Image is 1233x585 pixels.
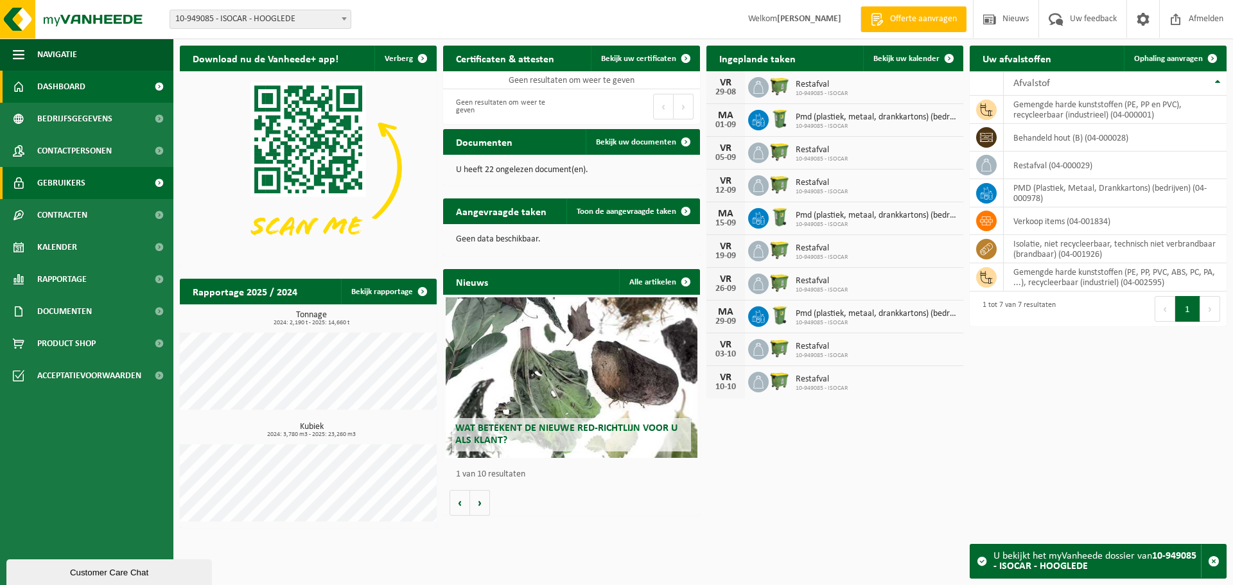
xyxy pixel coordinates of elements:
[1013,78,1050,89] span: Afvalstof
[1004,179,1227,207] td: PMD (Plastiek, Metaal, Drankkartons) (bedrijven) (04-000978)
[596,138,676,146] span: Bekijk uw documenten
[37,71,85,103] span: Dashboard
[6,557,214,585] iframe: chat widget
[713,383,739,392] div: 10-10
[713,317,739,326] div: 29-09
[456,166,687,175] p: U heeft 22 ongelezen document(en).
[713,274,739,284] div: VR
[796,309,957,319] span: Pmd (plastiek, metaal, drankkartons) (bedrijven)
[713,110,739,121] div: MA
[713,252,739,261] div: 19-09
[186,432,437,438] span: 2024: 3,780 m3 - 2025: 23,260 m3
[1004,235,1227,263] td: isolatie, niet recycleerbaar, technisch niet verbrandbaar (brandbaar) (04-001926)
[455,423,678,446] span: Wat betekent de nieuwe RED-richtlijn voor u als klant?
[601,55,676,63] span: Bekijk uw certificaten
[713,78,739,88] div: VR
[443,71,700,89] td: Geen resultaten om weer te geven
[180,46,351,71] h2: Download nu de Vanheede+ app!
[446,297,697,458] a: Wat betekent de nieuwe RED-richtlijn voor u als klant?
[456,235,687,244] p: Geen data beschikbaar.
[713,372,739,383] div: VR
[37,103,112,135] span: Bedrijfsgegevens
[37,263,87,295] span: Rapportage
[769,239,791,261] img: WB-1100-HPE-GN-50
[769,75,791,97] img: WB-1100-HPE-GN-50
[586,129,699,155] a: Bekijk uw documenten
[796,145,848,155] span: Restafval
[374,46,435,71] button: Verberg
[873,55,940,63] span: Bekijk uw kalender
[443,198,559,223] h2: Aangevraagde taken
[37,360,141,392] span: Acceptatievoorwaarden
[37,199,87,231] span: Contracten
[577,207,676,216] span: Toon de aangevraagde taken
[970,46,1064,71] h2: Uw afvalstoffen
[796,276,848,286] span: Restafval
[777,14,841,24] strong: [PERSON_NAME]
[976,295,1056,323] div: 1 tot 7 van 7 resultaten
[796,155,848,163] span: 10-949085 - ISOCAR
[1004,124,1227,152] td: behandeld hout (B) (04-000028)
[1124,46,1225,71] a: Ophaling aanvragen
[796,342,848,352] span: Restafval
[1004,96,1227,124] td: gemengde harde kunststoffen (PE, PP en PVC), recycleerbaar (industrieel) (04-000001)
[450,490,470,516] button: Vorige
[713,209,739,219] div: MA
[796,243,848,254] span: Restafval
[186,423,437,438] h3: Kubiek
[713,284,739,293] div: 26-09
[796,80,848,90] span: Restafval
[769,206,791,228] img: WB-0240-HPE-GN-50
[170,10,351,28] span: 10-949085 - ISOCAR - HOOGLEDE
[443,46,567,71] h2: Certificaten & attesten
[713,241,739,252] div: VR
[887,13,960,26] span: Offerte aanvragen
[341,279,435,304] a: Bekijk rapportage
[993,551,1196,572] strong: 10-949085 - ISOCAR - HOOGLEDE
[796,374,848,385] span: Restafval
[1200,296,1220,322] button: Next
[37,231,77,263] span: Kalender
[796,112,957,123] span: Pmd (plastiek, metaal, drankkartons) (bedrijven)
[186,320,437,326] span: 2024: 2,190 t - 2025: 14,660 t
[713,340,739,350] div: VR
[1134,55,1203,63] span: Ophaling aanvragen
[713,219,739,228] div: 15-09
[1004,263,1227,292] td: gemengde harde kunststoffen (PE, PP, PVC, ABS, PC, PA, ...), recycleerbaar (industriel) (04-002595)
[1175,296,1200,322] button: 1
[1004,207,1227,235] td: verkoop items (04-001834)
[180,71,437,264] img: Download de VHEPlus App
[713,143,739,153] div: VR
[443,269,501,294] h2: Nieuws
[713,307,739,317] div: MA
[796,352,848,360] span: 10-949085 - ISOCAR
[566,198,699,224] a: Toon de aangevraagde taken
[769,173,791,195] img: WB-1100-HPE-GN-50
[470,490,490,516] button: Volgende
[443,129,525,154] h2: Documenten
[37,167,85,199] span: Gebruikers
[37,135,112,167] span: Contactpersonen
[796,286,848,294] span: 10-949085 - ISOCAR
[796,188,848,196] span: 10-949085 - ISOCAR
[769,108,791,130] img: WB-0240-HPE-GN-50
[769,272,791,293] img: WB-1100-HPE-GN-50
[180,279,310,304] h2: Rapportage 2025 / 2024
[37,295,92,327] span: Documenten
[796,319,957,327] span: 10-949085 - ISOCAR
[796,211,957,221] span: Pmd (plastiek, metaal, drankkartons) (bedrijven)
[769,370,791,392] img: WB-1100-HPE-GN-50
[706,46,809,71] h2: Ingeplande taken
[619,269,699,295] a: Alle artikelen
[713,186,739,195] div: 12-09
[796,178,848,188] span: Restafval
[713,153,739,162] div: 05-09
[796,221,957,229] span: 10-949085 - ISOCAR
[796,385,848,392] span: 10-949085 - ISOCAR
[1004,152,1227,179] td: restafval (04-000029)
[796,123,957,130] span: 10-949085 - ISOCAR
[713,121,739,130] div: 01-09
[713,88,739,97] div: 29-08
[653,94,674,119] button: Previous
